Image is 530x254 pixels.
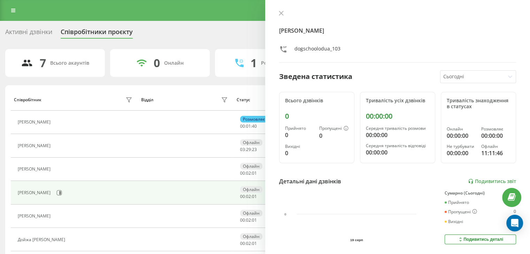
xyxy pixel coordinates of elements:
text: 19 серп [350,238,363,242]
div: Зведена статистика [279,71,352,82]
div: Вихідні [445,219,463,224]
div: : : [240,147,257,152]
div: Онлайн [164,60,184,66]
span: 01 [252,240,257,246]
div: Офлайн [240,163,262,169]
text: 0 [284,212,286,216]
div: [PERSON_NAME] [18,167,52,172]
span: 02 [246,240,251,246]
div: Розмовляють [261,60,295,66]
div: : : [240,171,257,176]
span: 02 [246,217,251,223]
div: Середня тривалість розмови [366,126,429,131]
div: Середня тривалість відповіді [366,143,429,148]
div: 0 [285,112,348,120]
div: Офлайн [240,233,262,240]
div: Співробітники проєкту [61,28,133,39]
span: 00 [240,193,245,199]
div: dogschoolodua_103 [294,45,340,55]
div: 7 [40,56,46,70]
div: Розмовляє [240,116,268,122]
div: Пропущені [445,209,477,215]
div: Офлайн [240,186,262,193]
div: Офлайн [481,144,510,149]
div: 0 [514,209,516,215]
div: 00:00:00 [447,149,476,157]
span: 00 [240,240,245,246]
div: : : [240,194,257,199]
div: Прийнято [285,126,314,131]
div: 00:00:00 [366,131,429,139]
span: 01 [246,123,251,129]
div: [PERSON_NAME] [18,214,52,219]
span: 01 [252,217,257,223]
div: 0 [319,132,348,140]
div: 1 [251,56,257,70]
div: 0 [154,56,160,70]
div: Прийнято [445,200,469,205]
div: Вихідні [285,144,314,149]
div: Open Intercom Messenger [506,215,523,231]
div: Онлайн [447,127,476,132]
span: 01 [252,193,257,199]
div: Співробітник [14,97,41,102]
div: Тривалість знаходження в статусах [447,98,510,110]
span: 40 [252,123,257,129]
div: Активні дзвінки [5,28,52,39]
div: Подивитись деталі [458,237,503,242]
div: Всього дзвінків [285,98,348,104]
div: Дойжа [PERSON_NAME] [18,237,67,242]
div: 11:11:46 [481,149,510,157]
span: 03 [240,146,245,152]
span: 23 [252,146,257,152]
span: 00 [240,217,245,223]
div: Відділ [141,97,153,102]
div: Пропущені [319,126,348,132]
span: 02 [246,170,251,176]
div: : : [240,241,257,246]
h4: [PERSON_NAME] [279,26,516,35]
button: Подивитись деталі [445,235,516,244]
div: Не турбувати [447,144,476,149]
div: 00:00:00 [366,112,429,120]
div: 00:00:00 [366,148,429,157]
div: Розмовляє [481,127,510,132]
span: 01 [252,170,257,176]
div: Статус [237,97,250,102]
div: Офлайн [240,139,262,146]
div: [PERSON_NAME] [18,143,52,148]
div: 0 [285,131,314,139]
div: 00:00:00 [447,132,476,140]
div: 0 [285,149,314,157]
a: Подивитись звіт [468,178,516,184]
span: 29 [246,146,251,152]
div: [PERSON_NAME] [18,120,52,125]
span: 00 [240,170,245,176]
div: Сумарно (Сьогодні) [445,191,516,196]
div: [PERSON_NAME] [18,190,52,195]
span: 02 [246,193,251,199]
div: Офлайн [240,210,262,216]
div: Всього акаунтів [50,60,89,66]
div: 00:00:00 [481,132,510,140]
div: Тривалість усіх дзвінків [366,98,429,104]
div: : : [240,218,257,223]
div: : : [240,124,257,129]
span: 00 [240,123,245,129]
div: Детальні дані дзвінків [279,177,341,185]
